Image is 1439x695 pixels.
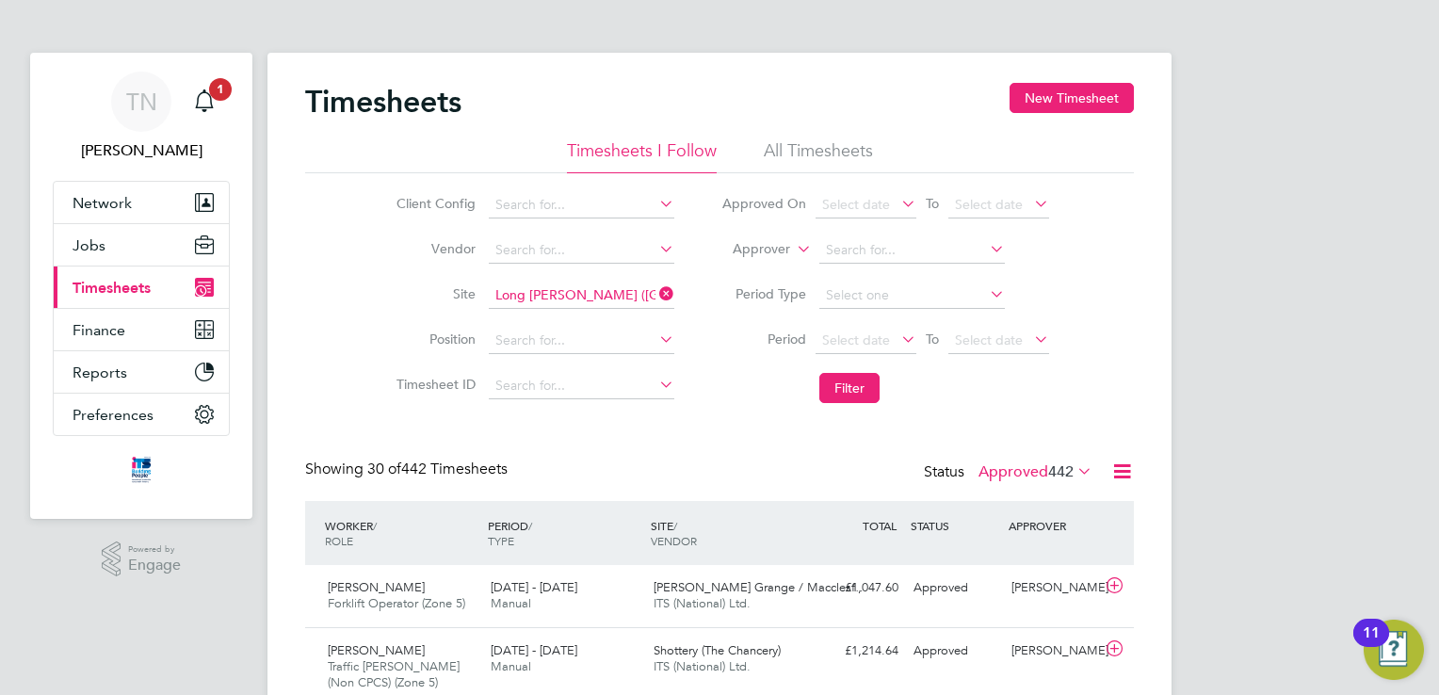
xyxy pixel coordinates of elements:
[54,394,229,435] button: Preferences
[673,518,677,533] span: /
[808,636,906,667] div: £1,214.64
[391,240,476,257] label: Vendor
[489,373,674,399] input: Search for...
[73,194,132,212] span: Network
[391,285,476,302] label: Site
[186,72,223,132] a: 1
[721,285,806,302] label: Period Type
[978,462,1092,481] label: Approved
[391,331,476,347] label: Position
[128,455,154,485] img: itsconstruction-logo-retina.png
[391,195,476,212] label: Client Config
[367,460,508,478] span: 442 Timesheets
[654,642,781,658] span: Shottery (The Chancery)
[819,237,1005,264] input: Search for...
[328,579,425,595] span: [PERSON_NAME]
[646,509,809,558] div: SITE
[73,236,105,254] span: Jobs
[1364,620,1424,680] button: Open Resource Center, 11 new notifications
[373,518,377,533] span: /
[1004,636,1102,667] div: [PERSON_NAME]
[808,573,906,604] div: £1,047.60
[906,573,1004,604] div: Approved
[924,460,1096,486] div: Status
[54,351,229,393] button: Reports
[73,406,154,424] span: Preferences
[1004,573,1102,604] div: [PERSON_NAME]
[651,533,697,548] span: VENDOR
[54,267,229,308] button: Timesheets
[325,533,353,548] span: ROLE
[654,595,751,611] span: ITS (National) Ltd.
[654,579,867,595] span: [PERSON_NAME] Grange / Macclesf…
[54,224,229,266] button: Jobs
[209,78,232,101] span: 1
[391,376,476,393] label: Timesheet ID
[489,237,674,264] input: Search for...
[489,283,674,309] input: Search for...
[367,460,401,478] span: 30 of
[920,191,945,216] span: To
[305,83,461,121] h2: Timesheets
[822,331,890,348] span: Select date
[53,455,230,485] a: Go to home page
[328,642,425,658] span: [PERSON_NAME]
[102,541,182,577] a: Powered byEngage
[489,328,674,354] input: Search for...
[491,579,577,595] span: [DATE] - [DATE]
[863,518,897,533] span: TOTAL
[1363,633,1380,657] div: 11
[328,595,465,611] span: Forklift Operator (Zone 5)
[483,509,646,558] div: PERIOD
[955,331,1023,348] span: Select date
[491,595,531,611] span: Manual
[906,636,1004,667] div: Approved
[128,541,181,558] span: Powered by
[73,364,127,381] span: Reports
[819,283,1005,309] input: Select one
[73,279,151,297] span: Timesheets
[721,331,806,347] label: Period
[705,240,790,259] label: Approver
[126,89,157,114] span: TN
[906,509,1004,542] div: STATUS
[305,460,511,479] div: Showing
[491,658,531,674] span: Manual
[920,327,945,351] span: To
[1004,509,1102,542] div: APPROVER
[819,373,880,403] button: Filter
[528,518,532,533] span: /
[53,139,230,162] span: Tom Newton
[654,658,751,674] span: ITS (National) Ltd.
[30,53,252,519] nav: Main navigation
[54,182,229,223] button: Network
[1048,462,1074,481] span: 442
[320,509,483,558] div: WORKER
[721,195,806,212] label: Approved On
[567,139,717,173] li: Timesheets I Follow
[53,72,230,162] a: TN[PERSON_NAME]
[489,192,674,218] input: Search for...
[822,196,890,213] span: Select date
[491,642,577,658] span: [DATE] - [DATE]
[54,309,229,350] button: Finance
[764,139,873,173] li: All Timesheets
[73,321,125,339] span: Finance
[1010,83,1134,113] button: New Timesheet
[128,558,181,574] span: Engage
[955,196,1023,213] span: Select date
[328,658,460,690] span: Traffic [PERSON_NAME] (Non CPCS) (Zone 5)
[488,533,514,548] span: TYPE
